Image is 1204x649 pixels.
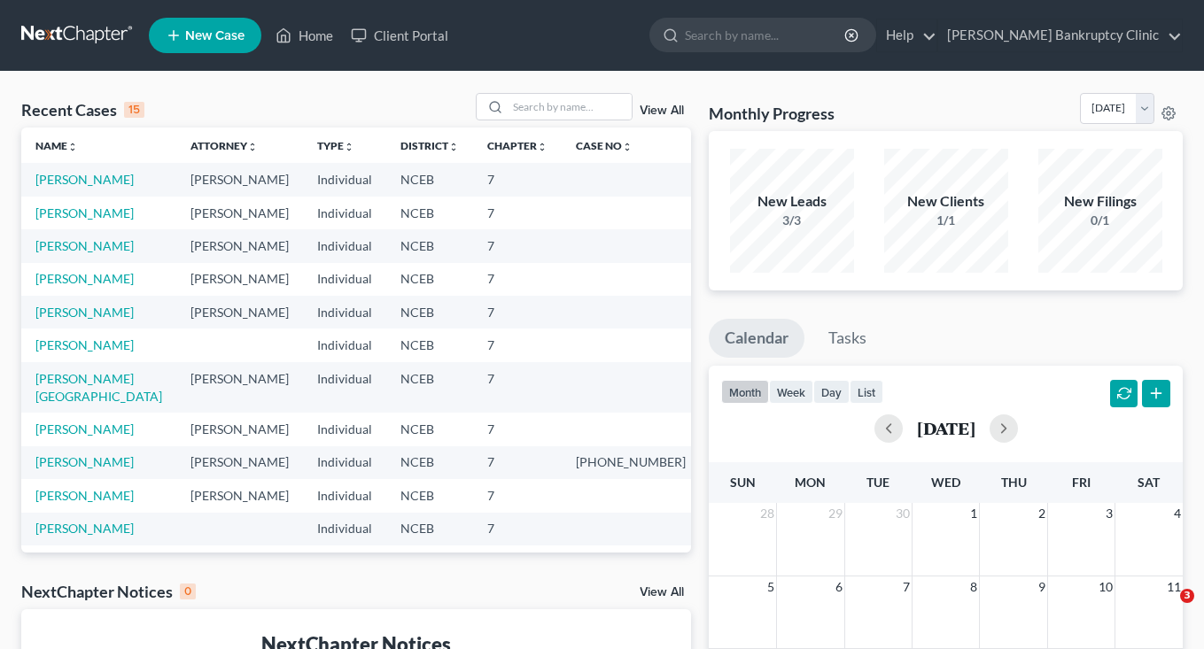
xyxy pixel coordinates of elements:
td: Individual [303,328,386,361]
span: 6 [834,576,844,598]
td: NCEB [386,263,473,296]
span: Fri [1072,475,1091,490]
i: unfold_more [247,142,258,152]
a: [PERSON_NAME] [35,205,134,220]
span: 11 [1165,576,1183,598]
td: NCEB [386,446,473,479]
button: week [769,380,813,404]
td: Individual [303,229,386,262]
span: 3 [1180,589,1194,603]
a: Calendar [709,319,804,358]
div: New Leads [730,191,854,212]
a: Nameunfold_more [35,139,78,152]
a: Case Nounfold_more [576,139,633,152]
div: 0/1 [1038,212,1162,229]
a: [PERSON_NAME] [35,271,134,286]
td: [PERSON_NAME] [176,362,303,413]
div: 1/1 [884,212,1008,229]
td: NCEB [386,229,473,262]
a: Tasks [812,319,882,358]
span: 1 [968,503,979,524]
td: [PERSON_NAME] [176,446,303,479]
span: 28 [758,503,776,524]
td: [PERSON_NAME] [176,545,303,578]
td: 7 [473,413,562,445]
input: Search by name... [508,94,632,120]
a: Districtunfold_more [400,139,459,152]
button: list [850,380,883,404]
span: New Case [185,29,245,42]
td: 7 [473,163,562,196]
div: New Clients [884,191,1008,212]
a: [PERSON_NAME] [35,305,134,320]
td: Individual [303,197,386,229]
a: View All [640,586,684,599]
td: Individual [303,446,386,479]
span: 29 [827,503,844,524]
a: View All [640,104,684,117]
a: Client Portal [342,19,457,51]
i: unfold_more [67,142,78,152]
span: Thu [1001,475,1027,490]
td: NCEB [386,197,473,229]
td: [PERSON_NAME] [176,263,303,296]
h2: [DATE] [917,419,975,437]
td: Individual [303,479,386,512]
td: [PERSON_NAME] [176,229,303,262]
span: Sat [1138,475,1160,490]
a: Attorneyunfold_more [190,139,258,152]
td: 7 [473,479,562,512]
a: [PERSON_NAME] [35,454,134,469]
span: Tue [866,475,889,490]
td: Individual [303,362,386,413]
a: [PERSON_NAME] [35,172,134,187]
td: [PERSON_NAME] [176,413,303,445]
a: Help [877,19,936,51]
td: Individual [303,545,386,578]
td: Individual [303,413,386,445]
a: [PERSON_NAME] [35,238,134,253]
span: Wed [931,475,960,490]
td: Individual [303,513,386,545]
td: 7 [473,513,562,545]
button: day [813,380,850,404]
span: Sun [730,475,756,490]
a: [PERSON_NAME] [35,421,134,437]
span: 9 [1037,576,1047,598]
td: [PERSON_NAME] [176,296,303,328]
td: 7 [473,296,562,328]
td: [PERSON_NAME] [176,197,303,229]
a: [PERSON_NAME] Bankruptcy Clinic [938,19,1182,51]
span: 5 [765,576,776,598]
span: 30 [894,503,912,524]
span: 3 [1104,503,1115,524]
div: 0 [180,583,196,599]
td: 7 [473,446,562,479]
td: 7 [473,362,562,413]
a: Typeunfold_more [317,139,354,152]
div: 15 [124,102,144,118]
a: Chapterunfold_more [487,139,548,152]
a: [PERSON_NAME][GEOGRAPHIC_DATA] [35,371,162,404]
td: NCEB [386,413,473,445]
td: 7 [473,229,562,262]
td: 7 [473,328,562,361]
iframe: Intercom live chat [1144,589,1186,631]
button: month [721,380,769,404]
td: NCEB [386,296,473,328]
h3: Monthly Progress [709,103,835,124]
span: 10 [1097,576,1115,598]
td: Individual [303,163,386,196]
td: NCEB [386,545,473,578]
input: Search by name... [685,19,847,51]
span: 8 [968,576,979,598]
td: 7 [473,545,562,578]
a: Home [267,19,342,51]
a: [PERSON_NAME] [35,521,134,536]
a: [PERSON_NAME] [35,488,134,503]
div: Recent Cases [21,99,144,120]
div: 3/3 [730,212,854,229]
span: 2 [1037,503,1047,524]
td: NCEB [386,479,473,512]
span: 7 [901,576,912,598]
